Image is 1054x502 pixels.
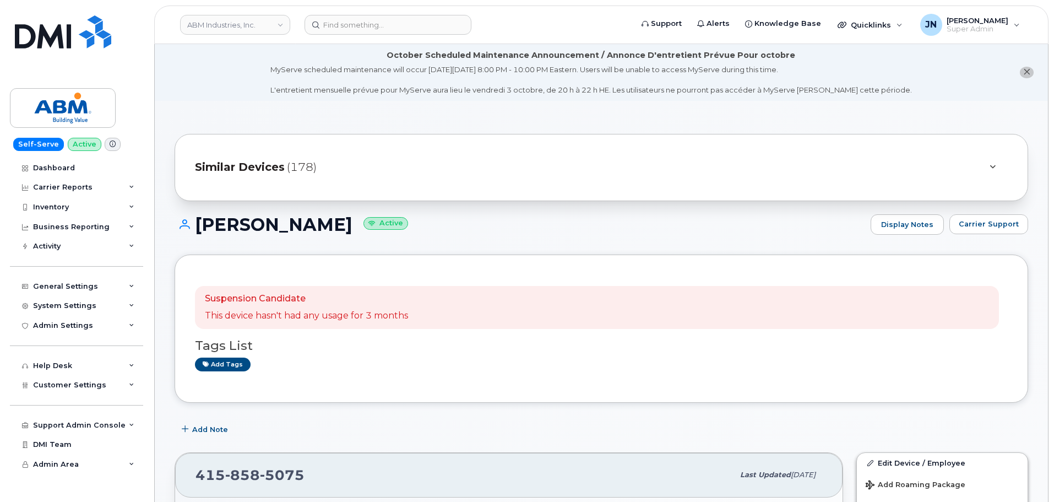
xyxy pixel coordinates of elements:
[195,358,251,371] a: Add tags
[270,64,912,95] div: MyServe scheduled maintenance will occur [DATE][DATE] 8:00 PM - 10:00 PM Eastern. Users will be u...
[740,471,791,479] span: Last updated
[871,214,944,235] a: Display Notes
[959,219,1019,229] span: Carrier Support
[1020,67,1034,78] button: close notification
[387,50,795,61] div: October Scheduled Maintenance Announcement / Annonce D'entretient Prévue Pour octobre
[363,217,408,230] small: Active
[175,215,865,234] h1: [PERSON_NAME]
[866,481,965,491] span: Add Roaming Package
[205,310,408,322] p: This device hasn't had any usage for 3 months
[205,293,408,305] p: Suspension Candidate
[195,339,1008,353] h3: Tags List
[225,467,260,483] span: 858
[195,467,305,483] span: 415
[192,424,228,435] span: Add Note
[287,159,317,175] span: (178)
[195,159,285,175] span: Similar Devices
[857,473,1028,495] button: Add Roaming Package
[175,419,237,439] button: Add Note
[791,471,816,479] span: [DATE]
[260,467,305,483] span: 5075
[949,214,1028,234] button: Carrier Support
[857,453,1028,473] a: Edit Device / Employee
